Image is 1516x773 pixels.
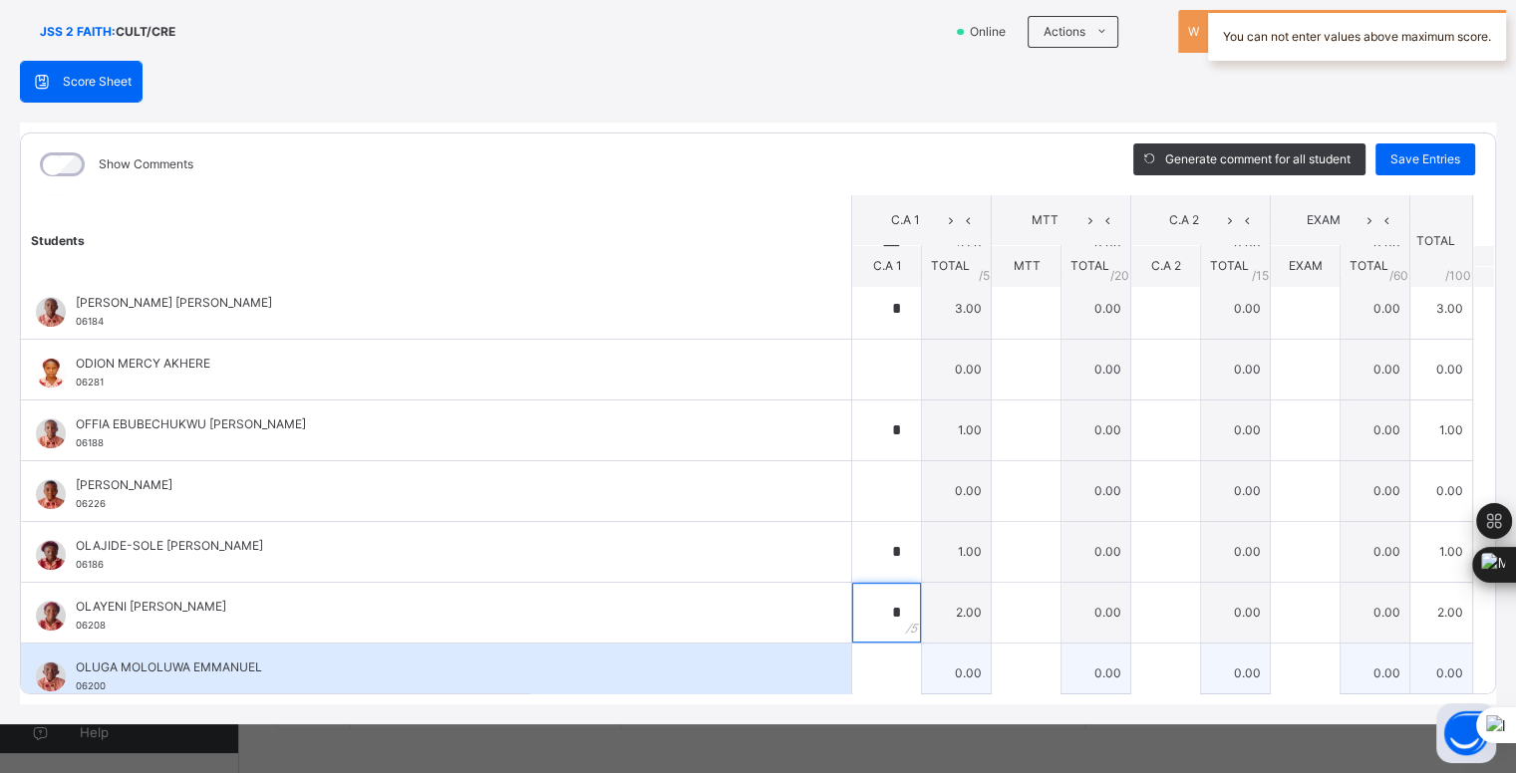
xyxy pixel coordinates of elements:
td: 0.00 [922,339,992,399]
span: 06281 [76,377,104,387]
td: 0.00 [1341,521,1410,582]
td: 0.00 [1410,339,1473,399]
span: / 15 [1251,267,1268,285]
span: Actions [1044,23,1085,41]
img: 06208.png [36,601,66,631]
span: TOTAL [1070,259,1109,274]
span: ODION MERCY AKHERE [76,355,806,373]
td: 0.00 [1201,643,1271,703]
span: / 5 [978,267,989,285]
span: MTT [1007,212,1081,230]
span: C.A 2 [1146,212,1221,230]
button: Open asap [1436,703,1496,763]
span: [PERSON_NAME] [76,476,806,494]
span: 06226 [76,498,106,509]
span: EXAM [1286,212,1361,230]
td: 0.00 [1061,521,1131,582]
div: You can not enter values above maximum score. [1208,10,1506,61]
td: 1.00 [922,521,992,582]
td: 3.00 [922,278,992,339]
span: 06208 [76,620,106,631]
span: MTT [1013,259,1040,274]
img: 06186.png [36,540,66,570]
img: 06226.png [36,479,66,509]
td: 0.00 [1201,339,1271,399]
td: 0.00 [1341,278,1410,339]
td: 0.00 [1341,643,1410,703]
span: [PERSON_NAME] [PERSON_NAME] [76,294,806,312]
td: 1.00 [922,399,992,460]
td: 0.00 [1201,460,1271,521]
td: 0.00 [1061,278,1131,339]
span: 06188 [76,437,104,448]
td: 0.00 [1341,582,1410,643]
td: 0.00 [1201,521,1271,582]
td: 0.00 [1061,460,1131,521]
span: Score Sheet [63,73,132,91]
span: TOTAL [1210,259,1249,274]
td: 2.00 [922,582,992,643]
span: C.A 1 [867,212,942,230]
span: Online [968,23,1018,41]
td: 0.00 [1061,643,1131,703]
td: 0.00 [1341,460,1410,521]
span: OLAJIDE-SOLE [PERSON_NAME] [76,537,806,555]
td: 0.00 [1341,339,1410,399]
span: 06184 [76,316,104,327]
td: 1.00 [1410,521,1473,582]
span: Students [31,233,85,248]
td: 0.00 [922,460,992,521]
td: 1.00 [1410,399,1473,460]
span: EXAM [1289,259,1323,274]
td: 0.00 [1410,643,1473,703]
img: 06184.png [36,297,66,327]
img: 06200.png [36,661,66,691]
span: TOTAL [931,259,970,274]
span: Save Entries [1390,150,1460,168]
td: 0.00 [1201,399,1271,460]
span: CULT/CRE [116,23,175,41]
img: 06281.png [36,358,66,387]
label: Show Comments [99,155,193,173]
img: 06188.png [36,418,66,448]
span: OFFIA EBUBECHUKWU [PERSON_NAME] [76,415,806,433]
td: 0.00 [1061,339,1131,399]
td: 0.00 [1201,582,1271,643]
td: 0.00 [1410,460,1473,521]
td: 3.00 [1410,278,1473,339]
span: / 20 [1109,267,1128,285]
span: /100 [1444,267,1470,285]
span: C.A 1 [872,259,901,274]
span: / 60 [1388,267,1407,285]
span: OLAYENI [PERSON_NAME] [76,598,806,616]
span: C.A 2 [1151,259,1181,274]
td: 2.00 [1410,582,1473,643]
td: 0.00 [1061,582,1131,643]
span: OLUGA MOLOLUWA EMMANUEL [76,658,806,676]
span: TOTAL [1350,259,1388,274]
span: 06186 [76,559,104,570]
th: TOTAL [1410,195,1473,288]
span: JSS 2 FAITH : [40,23,116,41]
td: 0.00 [922,643,992,703]
span: Generate comment for all student [1165,150,1351,168]
td: 0.00 [1061,399,1131,460]
span: 06200 [76,680,106,691]
td: 0.00 [1341,399,1410,460]
td: 0.00 [1201,278,1271,339]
